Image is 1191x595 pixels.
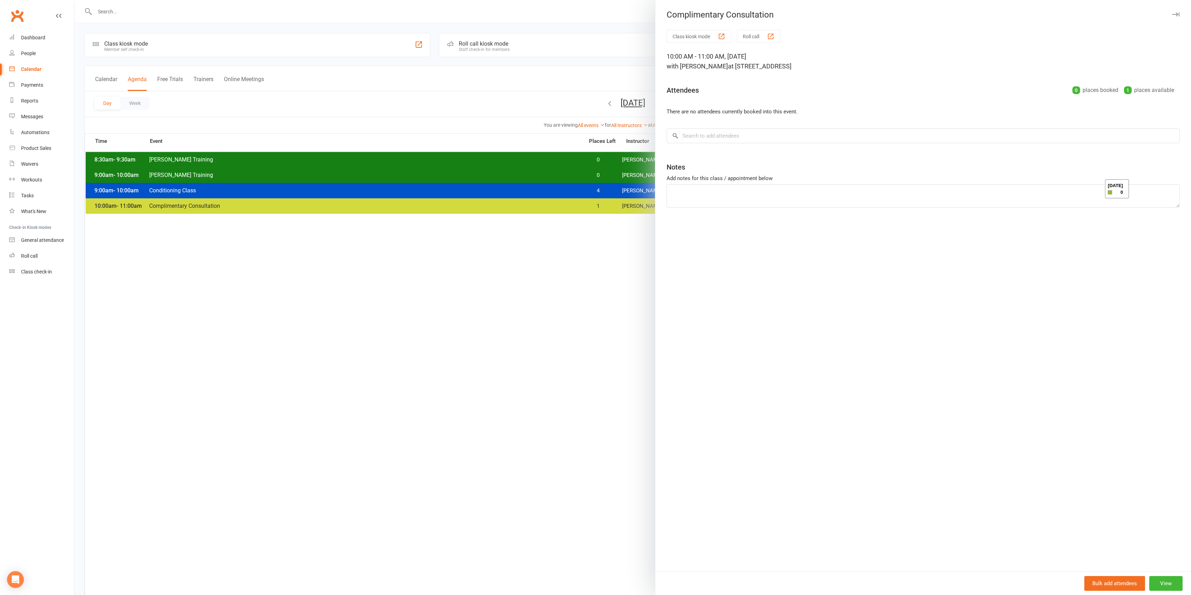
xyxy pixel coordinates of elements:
div: 0 [1072,86,1080,94]
a: Workouts [9,172,74,188]
a: Product Sales [9,140,74,156]
div: 10:00 AM - 11:00 AM, [DATE] [667,52,1180,71]
a: Automations [9,125,74,140]
div: Open Intercom Messenger [7,571,24,588]
a: Dashboard [9,30,74,46]
a: Tasks [9,188,74,204]
input: Search to add attendees [667,128,1180,143]
div: Waivers [21,161,38,167]
a: Messages [9,109,74,125]
div: Add notes for this class / appointment below [667,174,1180,183]
div: Automations [21,130,49,135]
div: Calendar [21,66,41,72]
div: General attendance [21,237,64,243]
span: at [STREET_ADDRESS] [728,62,792,70]
span: with [PERSON_NAME] [667,62,728,70]
button: Roll call [737,30,780,43]
div: places booked [1072,85,1118,95]
div: Dashboard [21,35,45,40]
a: Clubworx [8,7,26,25]
div: Workouts [21,177,42,183]
div: Class check-in [21,269,52,275]
a: Roll call [9,248,74,264]
button: View [1149,576,1183,591]
div: places available [1124,85,1174,95]
a: What's New [9,204,74,219]
a: Waivers [9,156,74,172]
button: Bulk add attendees [1084,576,1145,591]
button: Class kiosk mode [667,30,731,43]
div: What's New [21,209,46,214]
a: General attendance kiosk mode [9,232,74,248]
a: Reports [9,93,74,109]
a: People [9,46,74,61]
div: Reports [21,98,38,104]
div: Payments [21,82,43,88]
a: Payments [9,77,74,93]
div: People [21,51,36,56]
div: Complimentary Consultation [655,10,1191,20]
div: Notes [667,162,685,172]
div: Tasks [21,193,34,198]
div: Product Sales [21,145,51,151]
a: Class kiosk mode [9,264,74,280]
div: Attendees [667,85,699,95]
li: There are no attendees currently booked into this event. [667,107,1180,116]
div: Messages [21,114,43,119]
div: Roll call [21,253,38,259]
div: 1 [1124,86,1132,94]
a: Calendar [9,61,74,77]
